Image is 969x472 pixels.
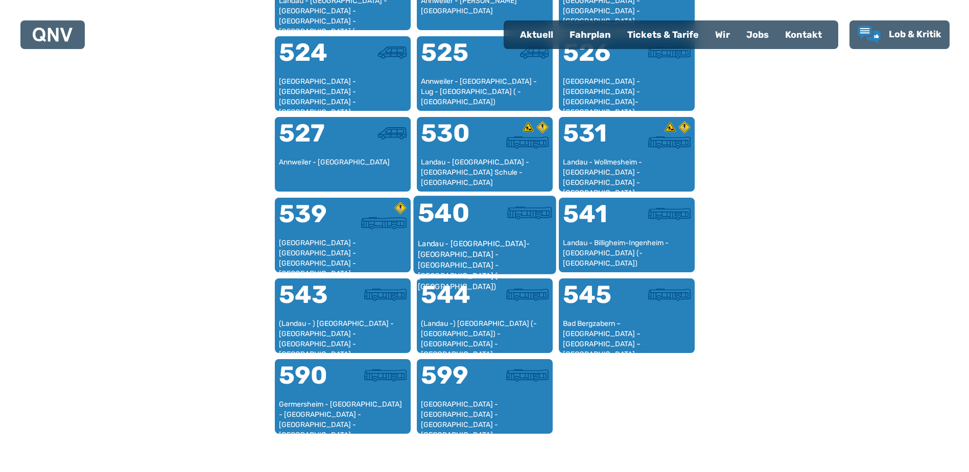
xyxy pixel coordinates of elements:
[279,282,343,319] div: 543
[563,40,627,77] div: 526
[33,28,73,42] img: QNV Logo
[563,157,691,187] div: Landau - Wollmesheim - [GEOGRAPHIC_DATA] - [GEOGRAPHIC_DATA] - [GEOGRAPHIC_DATA] - [GEOGRAPHIC_DATA]
[777,21,830,48] a: Kontakt
[421,363,485,400] div: 599
[279,363,343,400] div: 590
[561,21,619,48] a: Fahrplan
[279,77,407,107] div: [GEOGRAPHIC_DATA] - [GEOGRAPHIC_DATA] - [GEOGRAPHIC_DATA] - [GEOGRAPHIC_DATA] - [GEOGRAPHIC_DATA]
[507,206,552,219] img: Überlandbus
[563,238,691,268] div: Landau - Billigheim-Ingenheim - [GEOGRAPHIC_DATA] (- [GEOGRAPHIC_DATA])
[421,40,485,77] div: 525
[563,282,627,319] div: 545
[421,157,549,187] div: Landau - [GEOGRAPHIC_DATA] - [GEOGRAPHIC_DATA] Schule - [GEOGRAPHIC_DATA]
[279,40,343,77] div: 524
[648,289,691,301] img: Überlandbus
[563,202,627,239] div: 541
[421,77,549,107] div: Annweiler - [GEOGRAPHIC_DATA] - Lug - [GEOGRAPHIC_DATA] ( - [GEOGRAPHIC_DATA])
[378,46,406,59] img: Kleinbus
[506,289,549,301] img: Überlandbus
[33,25,73,45] a: QNV Logo
[619,21,707,48] a: Tickets & Tarife
[417,239,552,270] div: Landau - [GEOGRAPHIC_DATA]-[GEOGRAPHIC_DATA] - [GEOGRAPHIC_DATA] - [GEOGRAPHIC_DATA] (- [GEOGRAPH...
[421,399,549,430] div: [GEOGRAPHIC_DATA] - [GEOGRAPHIC_DATA] - [GEOGRAPHIC_DATA] - [GEOGRAPHIC_DATA] - [GEOGRAPHIC_DATA]
[512,21,561,48] a: Aktuell
[648,208,691,220] img: Überlandbus
[279,121,343,158] div: 527
[279,399,407,430] div: Germersheim - [GEOGRAPHIC_DATA] - [GEOGRAPHIC_DATA] - [GEOGRAPHIC_DATA] - [GEOGRAPHIC_DATA] - [GE...
[378,127,406,139] img: Kleinbus
[889,29,941,40] span: Lob & Kritik
[506,369,549,382] img: Überlandbus
[707,21,738,48] a: Wir
[421,319,549,349] div: (Landau -) [GEOGRAPHIC_DATA] (- [GEOGRAPHIC_DATA]) - [GEOGRAPHIC_DATA] - [GEOGRAPHIC_DATA]
[858,26,941,44] a: Lob & Kritik
[279,238,407,268] div: [GEOGRAPHIC_DATA] - [GEOGRAPHIC_DATA] - [GEOGRAPHIC_DATA] - [GEOGRAPHIC_DATA] - [GEOGRAPHIC_DATA]...
[563,319,691,349] div: Bad Bergzabern – [GEOGRAPHIC_DATA] – [GEOGRAPHIC_DATA] – [GEOGRAPHIC_DATA]
[563,77,691,107] div: [GEOGRAPHIC_DATA] - [GEOGRAPHIC_DATA] - [GEOGRAPHIC_DATA]-[GEOGRAPHIC_DATA]
[421,282,485,319] div: 544
[563,121,627,158] div: 531
[364,289,407,301] img: Überlandbus
[361,217,407,229] img: Stadtbus
[364,369,407,382] img: Überlandbus
[279,202,343,239] div: 539
[520,46,548,59] img: Kleinbus
[279,319,407,349] div: (Landau - ) [GEOGRAPHIC_DATA] - [GEOGRAPHIC_DATA] - [GEOGRAPHIC_DATA] - [GEOGRAPHIC_DATA]
[279,157,407,187] div: Annweiler - [GEOGRAPHIC_DATA]
[506,136,549,149] img: Überlandbus
[421,121,485,158] div: 530
[738,21,777,48] a: Jobs
[417,200,484,239] div: 540
[648,136,691,149] img: Überlandbus
[648,46,691,59] img: Überlandbus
